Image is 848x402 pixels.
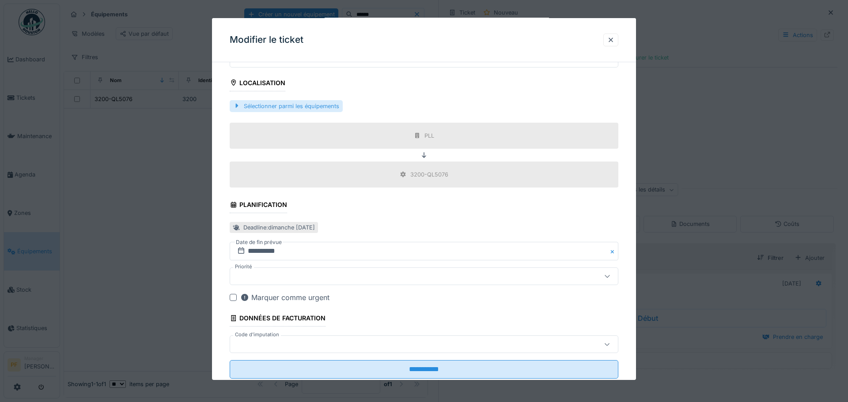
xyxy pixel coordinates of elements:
button: Close [609,242,618,260]
div: Marquer comme urgent [240,292,329,303]
label: Priorité [233,263,254,271]
div: Planification [230,198,287,213]
div: Sélectionner parmi les équipements [230,100,343,112]
label: Date de fin prévue [235,237,283,247]
div: [PERSON_NAME] [234,54,293,64]
div: Données de facturation [230,312,326,327]
div: 3200-QL5076 [410,170,448,179]
h3: Modifier le ticket [230,34,303,45]
div: Deadline : dimanche [DATE] [243,223,315,232]
div: Localisation [230,76,285,91]
label: Code d'imputation [233,331,281,338]
div: PLL [424,131,434,140]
